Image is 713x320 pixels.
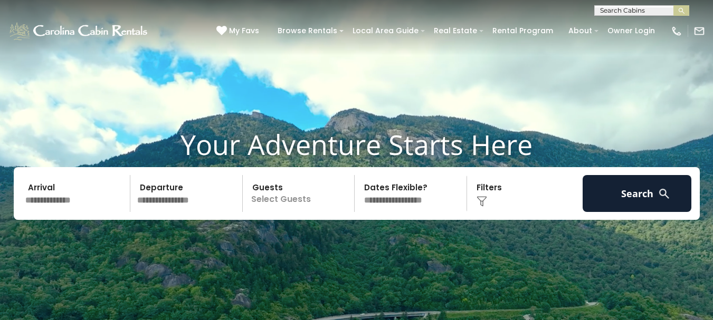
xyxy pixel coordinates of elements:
h1: Your Adventure Starts Here [8,128,705,161]
img: filter--v1.png [477,196,487,207]
button: Search [583,175,692,212]
img: search-regular-white.png [658,187,671,200]
a: Browse Rentals [272,23,343,39]
img: mail-regular-white.png [693,25,705,37]
img: White-1-1-2.png [8,21,150,42]
a: Real Estate [429,23,482,39]
p: Select Guests [246,175,355,212]
a: About [563,23,597,39]
a: My Favs [216,25,262,37]
a: Local Area Guide [347,23,424,39]
a: Rental Program [487,23,558,39]
span: My Favs [229,25,259,36]
a: Owner Login [602,23,660,39]
img: phone-regular-white.png [671,25,682,37]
